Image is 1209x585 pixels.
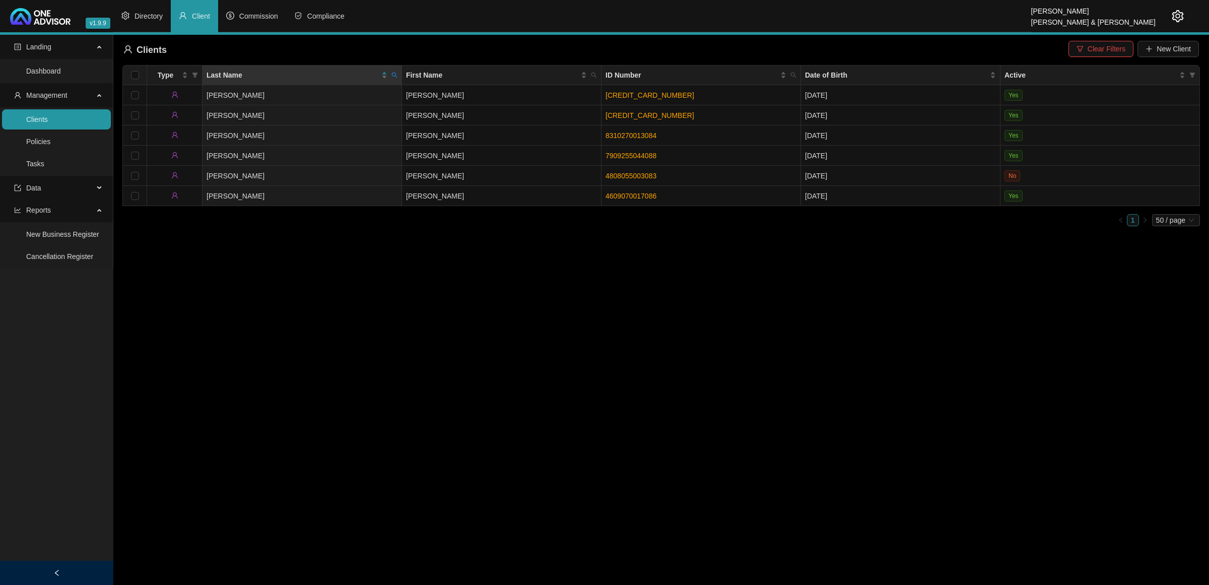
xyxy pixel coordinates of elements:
th: ID Number [601,66,801,85]
span: Reports [26,206,51,214]
td: [PERSON_NAME] [402,105,601,125]
span: plus [1146,45,1153,52]
span: user [14,92,21,99]
span: search [391,72,397,78]
div: Page Size [1152,214,1200,226]
span: Management [26,91,68,99]
span: Directory [135,12,163,20]
a: Clients [26,115,48,123]
a: 4808055003083 [606,172,656,180]
span: Compliance [307,12,345,20]
span: search [788,68,798,83]
span: safety [294,12,302,20]
a: [CREDIT_CARD_NUMBER] [606,111,694,119]
span: Client [192,12,210,20]
span: Date of Birth [805,70,988,81]
span: setting [121,12,129,20]
td: [PERSON_NAME] [203,105,402,125]
td: [PERSON_NAME] [402,85,601,105]
a: Tasks [26,160,44,168]
span: user [171,132,178,139]
div: [PERSON_NAME] [1031,3,1156,14]
span: user [179,12,187,20]
button: Clear Filters [1068,41,1133,57]
td: [PERSON_NAME] [402,146,601,166]
span: dollar [226,12,234,20]
a: 4609070017086 [606,192,656,200]
span: search [591,72,597,78]
span: filter [1189,72,1195,78]
button: right [1139,214,1151,226]
span: line-chart [14,207,21,214]
span: First Name [406,70,579,81]
div: [PERSON_NAME] & [PERSON_NAME] [1031,14,1156,25]
td: [DATE] [801,146,1000,166]
img: 2df55531c6924b55f21c4cf5d4484680-logo-light.svg [10,8,71,25]
span: filter [192,72,198,78]
a: 7909255044088 [606,152,656,160]
button: New Client [1137,41,1199,57]
span: user [171,152,178,159]
td: [PERSON_NAME] [402,166,601,186]
a: [CREDIT_CARD_NUMBER] [606,91,694,99]
td: [PERSON_NAME] [402,186,601,206]
span: right [1142,217,1148,223]
span: Landing [26,43,51,51]
span: user [171,91,178,98]
span: user [171,192,178,199]
th: Date of Birth [801,66,1000,85]
span: Clear Filters [1088,43,1125,54]
span: Yes [1004,110,1023,121]
button: left [1115,214,1127,226]
td: [PERSON_NAME] [402,125,601,146]
a: Policies [26,138,50,146]
span: user [171,111,178,118]
span: Type [151,70,180,81]
span: filter [1077,45,1084,52]
span: Data [26,184,41,192]
span: search [389,68,399,83]
span: user [171,172,178,179]
th: Active [1000,66,1200,85]
span: filter [1187,68,1197,83]
td: [DATE] [801,85,1000,105]
li: Next Page [1139,214,1151,226]
td: [DATE] [801,166,1000,186]
span: ID Number [606,70,778,81]
td: [PERSON_NAME] [203,186,402,206]
span: search [790,72,796,78]
th: First Name [402,66,601,85]
span: left [1118,217,1124,223]
td: [DATE] [801,105,1000,125]
li: Previous Page [1115,214,1127,226]
span: left [53,569,60,576]
span: Yes [1004,150,1023,161]
a: 8310270013084 [606,132,656,140]
a: Cancellation Register [26,252,93,261]
span: user [123,45,132,54]
span: Commission [239,12,278,20]
span: New Client [1157,43,1191,54]
span: search [589,68,599,83]
a: Dashboard [26,67,61,75]
span: Active [1004,70,1177,81]
span: v1.9.9 [86,18,110,29]
a: New Business Register [26,230,99,238]
td: [PERSON_NAME] [203,166,402,186]
span: setting [1172,10,1184,22]
li: 1 [1127,214,1139,226]
span: profile [14,43,21,50]
td: [PERSON_NAME] [203,146,402,166]
td: [DATE] [801,125,1000,146]
a: 1 [1127,215,1138,226]
span: 50 / page [1156,215,1196,226]
th: Type [147,66,203,85]
span: filter [190,68,200,83]
td: [DATE] [801,186,1000,206]
span: Yes [1004,190,1023,202]
span: import [14,184,21,191]
td: [PERSON_NAME] [203,85,402,105]
span: No [1004,170,1020,181]
span: Yes [1004,130,1023,141]
span: Last Name [207,70,379,81]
